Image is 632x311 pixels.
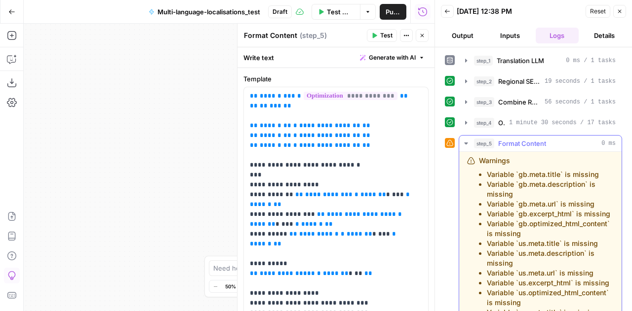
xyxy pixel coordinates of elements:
[243,74,429,84] label: Template
[487,288,614,308] li: Variable `us.optimized_html_content` is missing
[474,118,494,128] span: step_4
[545,98,616,106] span: 56 seconds / 1 tasks
[380,4,406,20] button: Publish
[487,170,614,179] li: Variable `gb.meta.title` is missing
[498,118,505,128] span: Optimization
[273,7,287,16] span: Draft
[498,138,546,148] span: Format Content
[487,199,614,209] li: Variable `gb.meta.url` is missing
[487,248,614,268] li: Variable `us.meta.description` is missing
[300,31,327,40] span: ( step_5 )
[601,139,616,148] span: 0 ms
[474,138,494,148] span: step_5
[497,56,544,66] span: Translation LLM
[487,209,614,219] li: Variable `gb.excerpt_html` is missing
[487,239,614,248] li: Variable `us.meta.title` is missing
[509,118,616,127] span: 1 minute 30 seconds / 17 tasks
[474,56,493,66] span: step_1
[237,47,434,68] div: Write text
[487,219,614,239] li: Variable `gb.optimized_html_content` is missing
[459,53,622,69] button: 0 ms / 1 tasks
[566,56,616,65] span: 0 ms / 1 tasks
[369,53,416,62] span: Generate with AI
[459,115,622,131] button: 1 minute 30 seconds / 17 tasks
[158,7,260,17] span: Multi-language-localisations_test
[244,31,297,40] textarea: Format Content
[545,77,616,86] span: 19 seconds / 1 tasks
[583,28,626,43] button: Details
[474,97,494,107] span: step_3
[143,4,266,20] button: Multi-language-localisations_test
[312,4,360,20] button: Test Workflow
[487,278,614,288] li: Variable `us.excerpt_html` is missing
[367,29,397,42] button: Test
[459,136,622,151] button: 0 ms
[225,282,236,290] span: 50%
[488,28,532,43] button: Inputs
[356,51,429,64] button: Generate with AI
[498,76,541,86] span: Regional SERP and KWR Analysis
[487,179,614,199] li: Variable `gb.meta.description` is missing
[590,7,606,16] span: Reset
[498,97,541,107] span: Combine Regional Keywords
[327,7,354,17] span: Test Workflow
[586,5,610,18] button: Reset
[386,7,400,17] span: Publish
[459,73,622,89] button: 19 seconds / 1 tasks
[487,268,614,278] li: Variable `us.meta.url` is missing
[459,94,622,110] button: 56 seconds / 1 tasks
[474,76,494,86] span: step_2
[380,31,393,40] span: Test
[536,28,579,43] button: Logs
[441,28,484,43] button: Output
